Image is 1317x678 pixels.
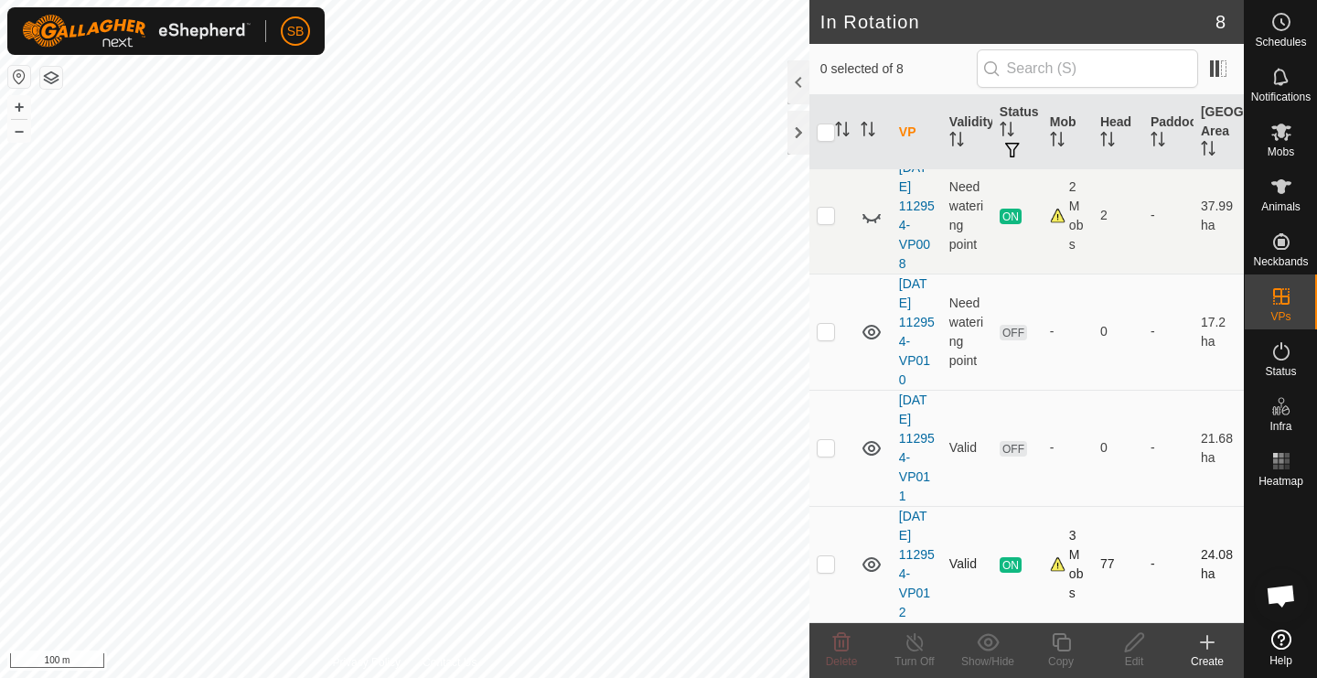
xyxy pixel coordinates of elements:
div: Show/Hide [951,653,1024,670]
td: Valid [942,390,992,506]
p-sorticon: Activate to sort [1000,124,1014,139]
td: 21.68 ha [1194,390,1244,506]
div: Create [1171,653,1244,670]
th: Validity [942,95,992,170]
p-sorticon: Activate to sort [949,135,964,149]
td: 37.99 ha [1194,157,1244,274]
span: Infra [1269,421,1291,432]
div: 3 Mobs [1050,526,1086,603]
div: Edit [1097,653,1171,670]
div: - [1050,322,1086,341]
div: 2 Mobs [1050,178,1086,254]
p-sorticon: Activate to sort [1050,135,1065,149]
td: - [1143,506,1194,622]
td: 17.2 ha [1194,274,1244,390]
p-sorticon: Activate to sort [835,124,850,139]
span: Status [1265,366,1296,377]
a: [DATE] 112954-VP011 [899,393,935,503]
a: Open chat [1254,568,1309,623]
span: Notifications [1251,91,1311,102]
td: Valid [942,506,992,622]
h2: In Rotation [820,11,1215,33]
a: Contact Us [423,654,476,671]
th: VP [892,95,942,170]
td: 2 [1093,157,1143,274]
td: 24.08 ha [1194,506,1244,622]
td: 77 [1093,506,1143,622]
td: - [1143,274,1194,390]
span: Neckbands [1253,256,1308,267]
div: - [1050,438,1086,457]
span: SB [287,22,305,41]
th: Status [992,95,1043,170]
span: ON [1000,557,1022,573]
td: - [1143,390,1194,506]
td: 0 [1093,390,1143,506]
button: – [8,120,30,142]
button: + [8,96,30,118]
p-sorticon: Activate to sort [1151,135,1165,149]
p-sorticon: Activate to sort [1201,144,1215,158]
span: Schedules [1255,37,1306,48]
a: [DATE] 112954-VP010 [899,276,935,387]
td: - [1143,157,1194,274]
input: Search (S) [977,49,1198,88]
a: Privacy Policy [332,654,401,671]
th: Head [1093,95,1143,170]
p-sorticon: Activate to sort [861,124,875,139]
th: Paddock [1143,95,1194,170]
span: Help [1269,655,1292,666]
span: Mobs [1268,146,1294,157]
th: Mob [1043,95,1093,170]
td: 0 [1093,274,1143,390]
span: 8 [1215,8,1226,36]
a: [DATE] 112954-VP008 [899,160,935,271]
span: Delete [826,655,858,668]
img: Gallagher Logo [22,15,251,48]
span: OFF [1000,441,1027,457]
button: Map Layers [40,67,62,89]
th: [GEOGRAPHIC_DATA] Area [1194,95,1244,170]
button: Reset Map [8,66,30,88]
span: Animals [1261,201,1301,212]
span: Heatmap [1258,476,1303,487]
span: VPs [1270,311,1290,322]
a: Help [1245,622,1317,673]
a: [DATE] 112954-VP012 [899,509,935,619]
span: ON [1000,209,1022,224]
span: OFF [1000,325,1027,340]
div: Copy [1024,653,1097,670]
td: Need watering point [942,274,992,390]
div: Turn Off [878,653,951,670]
span: 0 selected of 8 [820,59,977,79]
td: Need watering point [942,157,992,274]
p-sorticon: Activate to sort [1100,135,1115,149]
